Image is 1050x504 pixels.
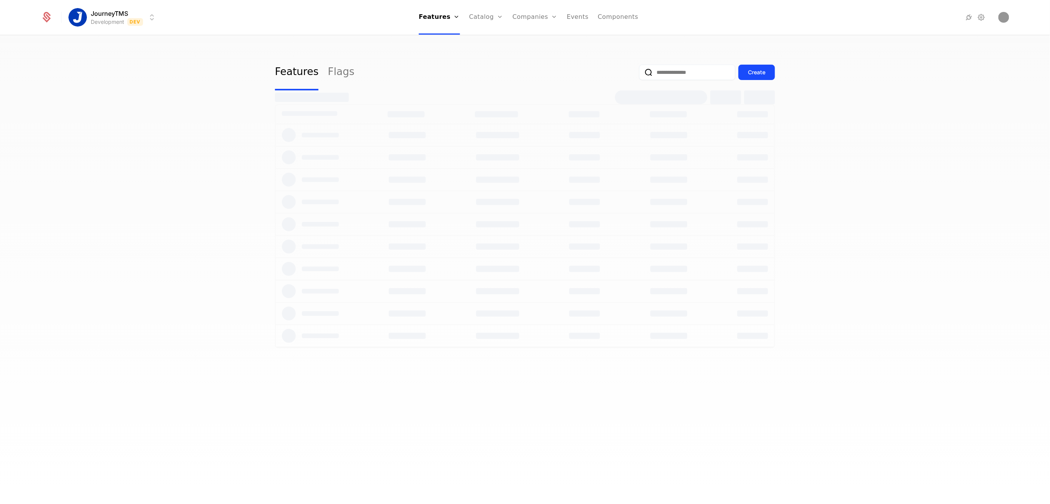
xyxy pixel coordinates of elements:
span: Dev [127,18,143,26]
a: Settings [977,13,986,22]
img: Walker Probasco [998,12,1009,23]
span: JourneyTMS [91,9,128,18]
div: Development [91,18,124,26]
a: Features [275,54,318,90]
a: Flags [328,54,354,90]
div: Create [748,68,765,76]
button: Open user button [998,12,1009,23]
a: Integrations [965,13,974,22]
img: JourneyTMS [68,8,87,27]
button: Select environment [71,9,157,26]
button: Create [738,65,775,80]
